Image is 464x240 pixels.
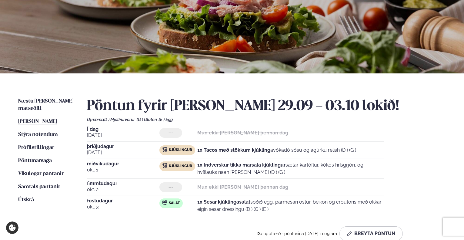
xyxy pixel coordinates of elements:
[87,181,159,186] span: fimmtudagur
[169,185,173,190] span: ---
[169,148,192,153] span: Kjúklingur
[162,200,167,205] img: salad.svg
[87,166,159,174] span: okt. 1
[197,162,285,168] strong: 1x Indverskur tikka marsala kjúklingur
[87,149,159,156] span: [DATE]
[169,130,173,135] span: ---
[197,147,356,154] p: avókadó sósu og agúrku relish (D ) (G )
[18,170,64,177] a: Vikulegar pantanir
[162,163,167,168] img: chicken.svg
[87,132,159,139] span: [DATE]
[18,144,54,151] a: Prófílstillingar
[18,158,52,163] span: Pöntunarsaga
[18,171,64,176] span: Vikulegar pantanir
[159,117,173,122] span: (E ) Egg
[18,157,52,164] a: Pöntunarsaga
[197,198,384,213] p: soðið egg, parmesan ostur, beikon og croutons með okkar eigin sesar dressingu (D ) (G ) (E )
[137,117,159,122] span: (G ) Glúten ,
[197,199,250,205] strong: 1x Sesar kjúklingasalat
[197,161,384,176] p: sætar kartöflur, kókos hrísgrjón, og hvítlauks naan [PERSON_NAME] (D ) (G )
[18,132,58,137] span: Stýra notendum
[87,127,159,132] span: Í dag
[197,147,270,153] strong: 1x Tacos með stökkum kjúkling
[87,117,446,122] div: Ofnæmi:
[18,99,73,111] span: Næstu [PERSON_NAME] matseðill
[18,118,57,125] a: [PERSON_NAME]
[87,198,159,203] span: föstudagur
[162,147,167,152] img: chicken.svg
[197,184,288,190] strong: Mun ekki [PERSON_NAME] þennan dag
[103,117,137,122] span: (D ) Mjólkurvörur ,
[18,131,58,138] a: Stýra notendum
[18,98,75,112] a: Næstu [PERSON_NAME] matseðill
[18,196,34,204] a: Útskrá
[87,161,159,166] span: miðvikudagur
[18,183,60,191] a: Samtals pantanir
[257,231,337,236] span: Þú uppfærðir pöntunina [DATE] 11:09 am
[87,203,159,211] span: okt. 3
[169,164,192,169] span: Kjúklingur
[18,145,54,150] span: Prófílstillingar
[6,221,18,234] a: Cookie settings
[87,186,159,193] span: okt. 2
[18,119,57,124] span: [PERSON_NAME]
[87,98,446,115] h2: Pöntun fyrir [PERSON_NAME] 29.09 - 03.10 lokið!
[87,144,159,149] span: þriðjudagur
[18,197,34,202] span: Útskrá
[197,130,288,136] strong: Mun ekki [PERSON_NAME] þennan dag
[18,184,60,189] span: Samtals pantanir
[169,201,180,206] span: Salat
